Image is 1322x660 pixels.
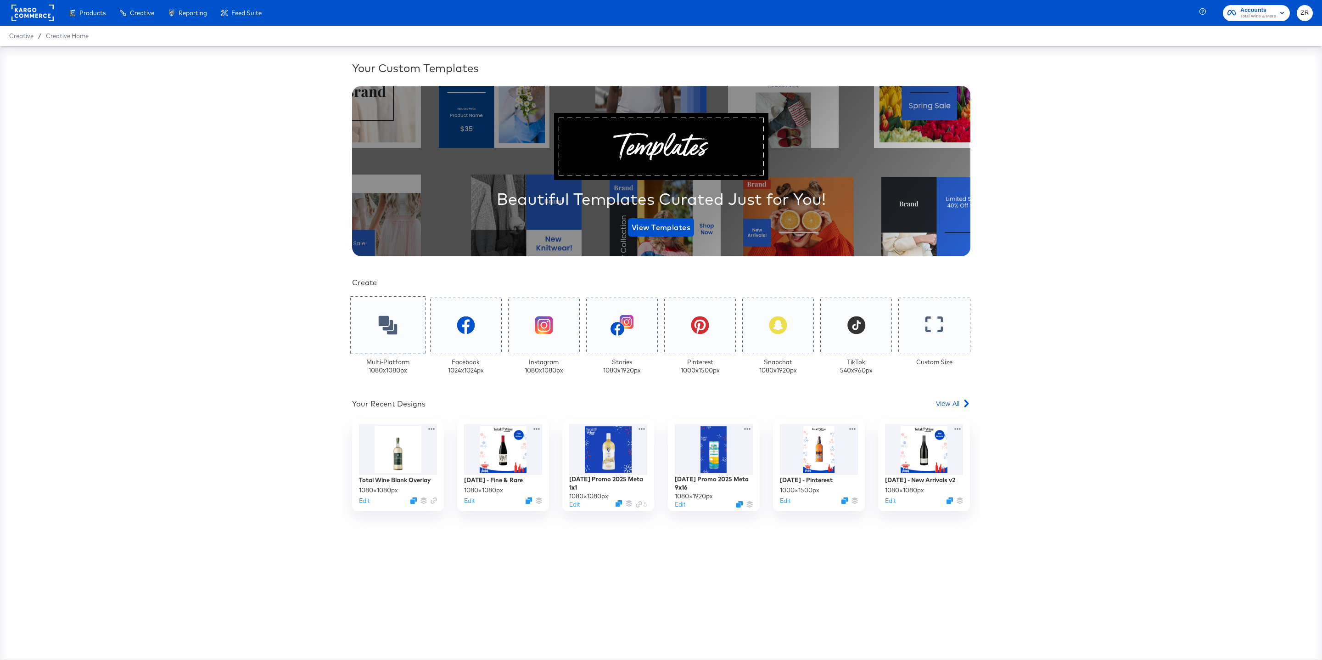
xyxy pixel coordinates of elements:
div: [DATE] - New Arrivals v21080×1080pxEditDuplicate [878,419,970,511]
svg: Link [431,497,437,504]
div: [DATE] - Pinterest1000×1500pxEditDuplicate [773,419,865,511]
div: [DATE] Promo 2025 Meta 9x16 [675,475,753,492]
div: Snapchat 1080 x 1920 px [759,358,797,375]
div: Pinterest 1000 x 1500 px [681,358,720,375]
svg: Link [636,501,642,508]
a: Creative Home [46,32,89,39]
span: Creative [130,9,154,17]
div: Stories 1080 x 1920 px [603,358,641,375]
span: Reporting [179,9,207,17]
span: Feed Suite [231,9,262,17]
div: Create [352,277,970,288]
div: 1080 × 1080 px [359,486,398,495]
div: Your Recent Designs [352,399,426,409]
div: 1000 × 1500 px [780,486,819,495]
span: Total Wine & More [1240,13,1276,20]
span: View All [936,399,959,408]
div: 1080 × 1080 px [464,486,503,495]
span: View Templates [632,221,690,234]
button: Edit [464,496,475,505]
div: [DATE] Promo 2025 Meta 1x1 [569,475,647,492]
svg: Duplicate [841,497,848,504]
div: Custom Size [916,358,952,367]
button: Edit [359,496,370,505]
div: Multi-Platform 1080 x 1080 px [366,358,409,375]
span: Creative [9,32,34,39]
button: Edit [885,496,896,505]
div: Total Wine Blank Overlay1080×1080pxEditDuplicate [352,419,444,511]
div: Instagram 1080 x 1080 px [525,358,563,375]
button: View Templates [628,218,694,237]
div: 5 [636,500,647,509]
div: [DATE] Promo 2025 Meta 9x161080×1920pxEditDuplicate [668,419,760,511]
button: ZR [1297,5,1313,21]
div: 1080 × 1080 px [569,492,608,501]
span: ZR [1300,8,1309,18]
svg: Duplicate [736,501,743,508]
button: Edit [569,500,580,509]
button: AccountsTotal Wine & More [1223,5,1290,21]
div: Your Custom Templates [352,60,970,76]
button: Edit [675,500,685,509]
span: / [34,32,46,39]
div: 1080 × 1920 px [675,492,713,501]
div: TikTok 540 x 960 px [840,358,873,375]
div: [DATE] - Pinterest [780,476,833,485]
div: Total Wine Blank Overlay [359,476,431,485]
a: View All [936,399,970,412]
div: [DATE] Promo 2025 Meta 1x11080×1080pxEditDuplicateLink 5 [562,419,654,511]
span: Accounts [1240,6,1276,15]
div: Facebook 1024 x 1024 px [448,358,484,375]
div: [DATE] - Fine & Rare1080×1080pxEditDuplicate [457,419,549,511]
svg: Duplicate [947,497,953,504]
div: 1080 × 1080 px [885,486,924,495]
div: Beautiful Templates Curated Just for You! [497,187,826,210]
div: [DATE] - Fine & Rare [464,476,523,485]
button: Edit [780,496,790,505]
svg: Duplicate [526,497,532,504]
svg: Duplicate [410,497,417,504]
div: [DATE] - New Arrivals v2 [885,476,955,485]
svg: Duplicate [616,500,622,507]
span: Products [79,9,106,17]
